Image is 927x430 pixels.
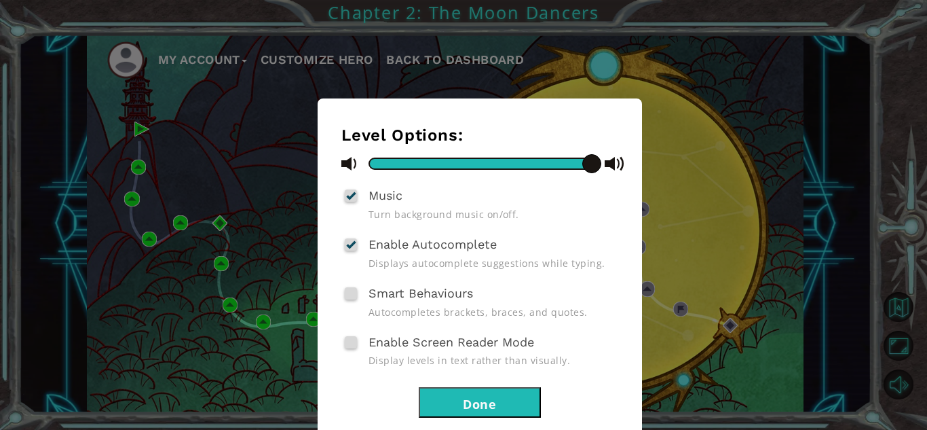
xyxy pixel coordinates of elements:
[368,286,473,300] span: Smart Behaviours
[368,237,497,251] span: Enable Autocomplete
[368,208,618,221] span: Turn background music on/off.
[368,354,618,367] span: Display levels in text rather than visually.
[368,335,534,349] span: Enable Screen Reader Mode
[368,306,618,319] span: Autocompletes brackets, braces, and quotes.
[368,257,618,270] span: Displays autocomplete suggestions while typing.
[419,387,541,418] button: Done
[341,126,618,145] h3: Level Options:
[368,188,402,202] span: Music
